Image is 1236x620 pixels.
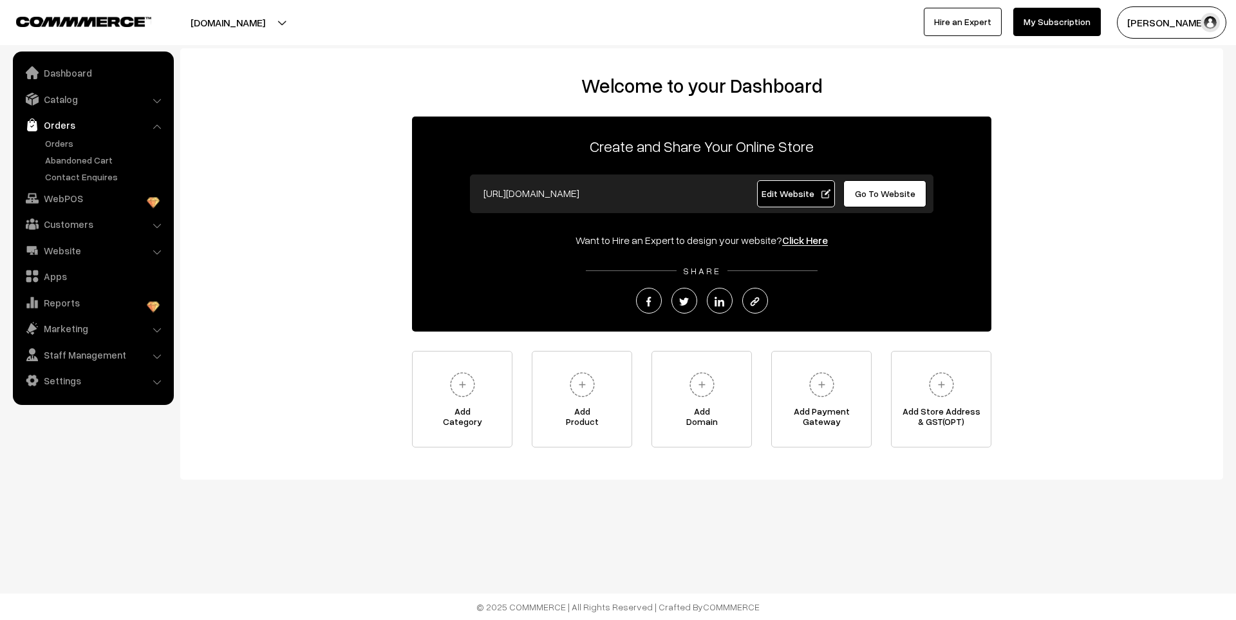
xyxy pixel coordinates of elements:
img: plus.svg [445,367,480,402]
img: user [1201,13,1220,32]
a: Dashboard [16,61,169,84]
a: WebPOS [16,187,169,210]
a: Customers [16,212,169,236]
a: Catalog [16,88,169,111]
a: Edit Website [757,180,836,207]
span: Add Product [532,406,632,432]
span: Add Store Address & GST(OPT) [892,406,991,432]
span: Add Payment Gateway [772,406,871,432]
span: SHARE [677,265,727,276]
div: Want to Hire an Expert to design your website? [412,232,991,248]
p: Create and Share Your Online Store [412,135,991,158]
a: COMMMERCE [703,601,760,612]
span: Add Domain [652,406,751,432]
img: plus.svg [684,367,720,402]
a: Reports [16,291,169,314]
span: Go To Website [855,188,915,199]
h2: Welcome to your Dashboard [193,74,1210,97]
a: Settings [16,369,169,392]
a: Website [16,239,169,262]
a: Click Here [782,234,828,247]
a: AddCategory [412,351,512,447]
span: Edit Website [762,188,830,199]
a: AddDomain [651,351,752,447]
a: Add Store Address& GST(OPT) [891,351,991,447]
a: My Subscription [1013,8,1101,36]
a: Contact Enquires [42,170,169,183]
a: Abandoned Cart [42,153,169,167]
a: AddProduct [532,351,632,447]
a: Orders [42,136,169,150]
img: plus.svg [924,367,959,402]
a: Marketing [16,317,169,340]
button: [DOMAIN_NAME] [145,6,310,39]
img: plus.svg [565,367,600,402]
a: Hire an Expert [924,8,1002,36]
span: Add Category [413,406,512,432]
a: Go To Website [843,180,926,207]
button: [PERSON_NAME] [1117,6,1226,39]
a: Staff Management [16,343,169,366]
a: Apps [16,265,169,288]
img: plus.svg [804,367,839,402]
a: COMMMERCE [16,13,129,28]
a: Orders [16,113,169,136]
img: COMMMERCE [16,17,151,26]
a: Add PaymentGateway [771,351,872,447]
